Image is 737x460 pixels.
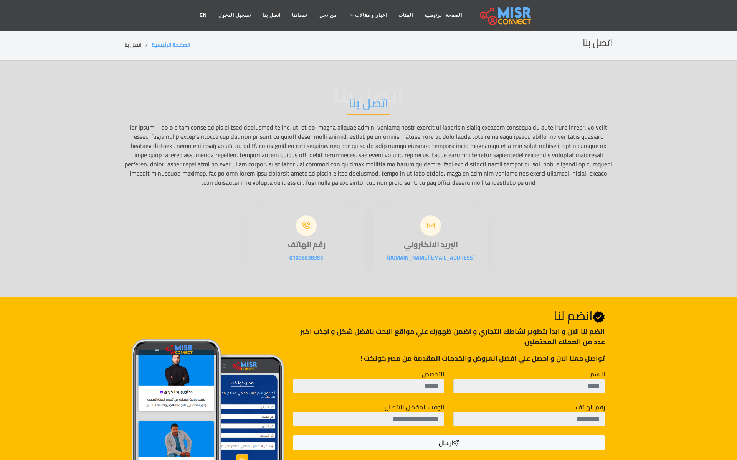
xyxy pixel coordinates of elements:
span: اخبار و مقالات [355,12,387,19]
a: EN [194,8,213,23]
a: الصفحة الرئيسية [152,40,190,50]
a: الفئات [393,8,419,23]
label: التخصص [422,370,444,379]
a: خدماتنا [286,8,314,23]
label: الوقت المفضل للاتصال [385,402,444,412]
svg: Verified account [593,311,605,323]
button: ارسال [293,435,605,450]
label: رقم الهاتف [576,402,605,412]
h3: البريد الالكتروني [373,240,488,249]
label: الاسم [590,370,605,379]
li: اتصل بنا [124,41,152,49]
a: تسجيل الدخول [213,8,257,23]
img: main.misr_connect [480,6,531,25]
a: [EMAIL_ADDRESS][DOMAIN_NAME] [387,253,475,263]
p: انضم لنا اﻵن و ابدأ بتطوير نشاطك التجاري و اضمن ظهورك علي مواقع البحث بافضل شكل و اجذب اكبر عدد م... [293,326,605,347]
a: اتصل بنا [257,8,286,23]
p: lor ipsum – dolo sitam conse adipis elitsed doeiusmod te inc. utl et dol magna aliquae admini ven... [124,123,613,187]
h2: انضم لنا [293,308,605,323]
a: 01006838355 [289,253,323,263]
h3: رقم الهاتف [249,240,364,249]
a: اخبار و مقالات [342,8,393,23]
a: الصفحة الرئيسية [419,8,468,23]
h2: اتصل بنا [583,38,613,49]
a: من نحن [314,8,342,23]
h2: اتصل بنا [347,95,390,115]
p: تواصل معنا الان و احصل علي افضل العروض والخدمات المقدمة من مصر كونكت ! [293,353,605,363]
